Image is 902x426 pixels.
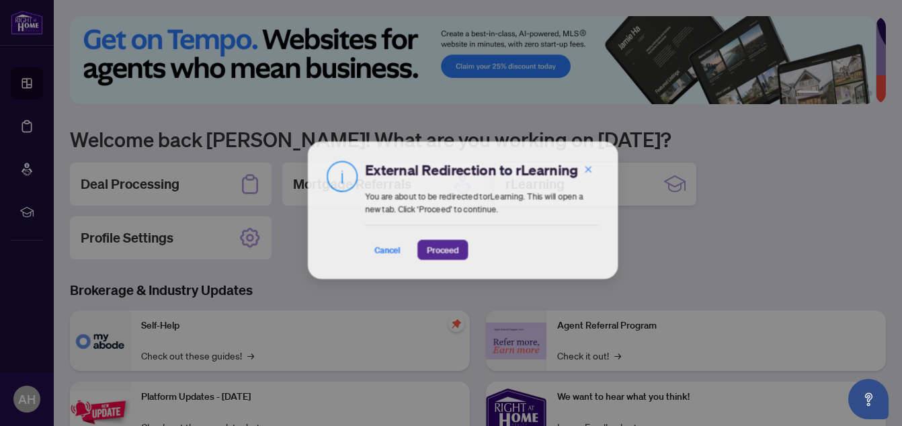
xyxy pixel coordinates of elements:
[400,247,457,269] button: Proceed
[341,157,604,269] div: You are about to be redirected to rLearning . This will open a new tab. Click ‘Proceed’ to continue.
[587,162,597,171] span: close
[411,247,446,269] span: Proceed
[341,157,604,179] h2: External Redirection to rLearning
[352,247,381,269] span: Cancel
[298,157,333,193] img: Info Icon
[341,247,392,269] button: Cancel
[848,379,889,419] button: Open asap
